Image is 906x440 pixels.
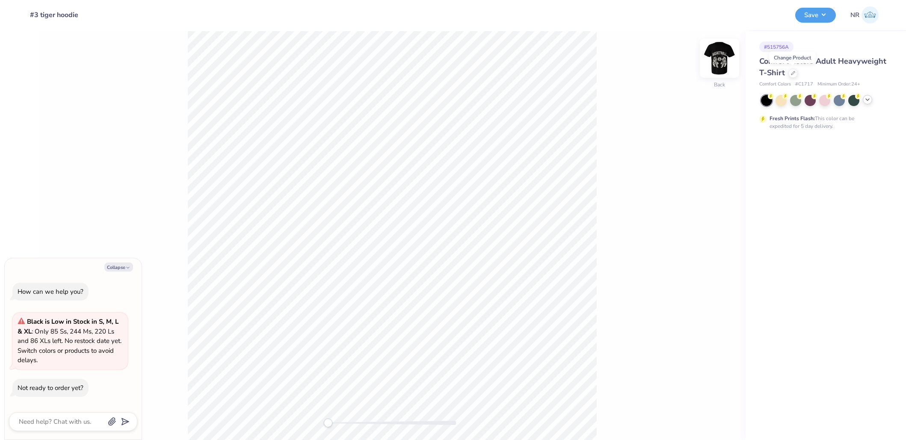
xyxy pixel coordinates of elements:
[862,6,879,24] img: Natalie Rivera
[104,263,133,272] button: Collapse
[24,6,86,24] input: Untitled Design
[702,41,737,75] img: Back
[759,56,886,78] span: Comfort Colors Adult Heavyweight T-Shirt
[18,317,121,364] span: : Only 85 Ss, 244 Ms, 220 Ls and 86 XLs left. No restock date yet. Switch colors or products to a...
[324,419,332,427] div: Accessibility label
[18,384,83,392] div: Not ready to order yet?
[770,115,815,122] strong: Fresh Prints Flash:
[714,81,725,89] div: Back
[769,52,816,64] div: Change Product
[817,81,860,88] span: Minimum Order: 24 +
[18,287,83,296] div: How can we help you?
[759,41,793,52] div: # 515756A
[795,8,836,23] button: Save
[850,10,859,20] span: NR
[759,81,791,88] span: Comfort Colors
[795,81,813,88] span: # C1717
[847,6,882,24] a: NR
[770,115,875,130] div: This color can be expedited for 5 day delivery.
[18,317,118,336] strong: Black is Low in Stock in S, M, L & XL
